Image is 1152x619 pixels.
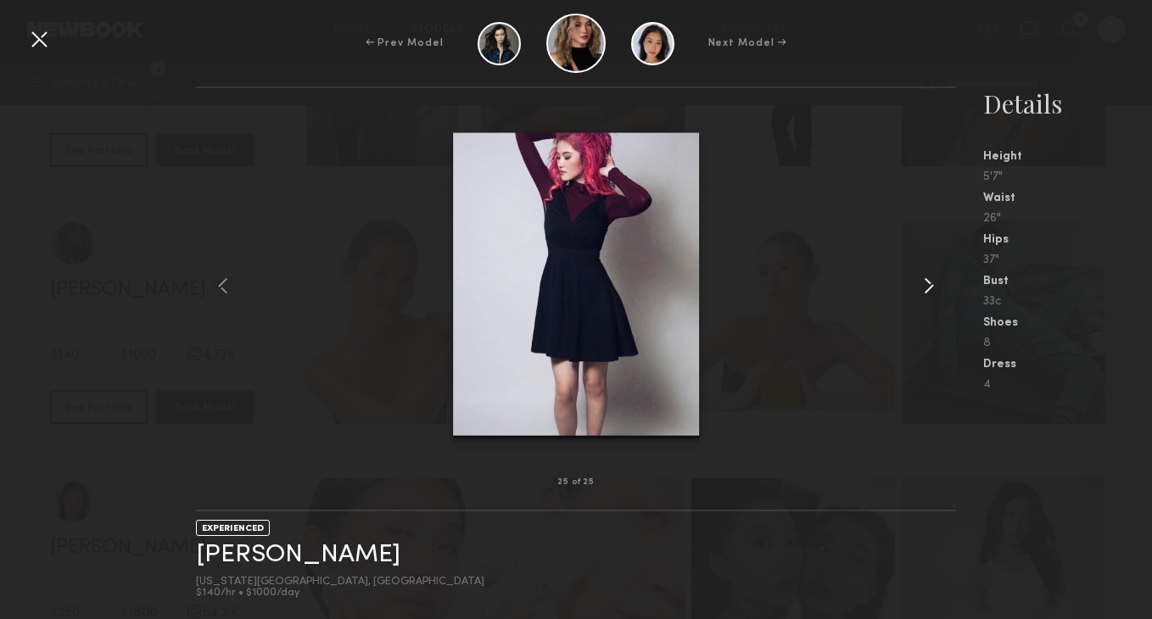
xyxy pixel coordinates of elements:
[983,254,1152,266] div: 37"
[983,234,1152,246] div: Hips
[708,36,787,51] div: Next Model →
[196,520,270,536] div: EXPERIENCED
[557,478,595,487] div: 25 of 25
[196,542,400,568] a: [PERSON_NAME]
[983,86,1152,120] div: Details
[983,337,1152,349] div: 8
[983,296,1152,308] div: 33c
[983,359,1152,371] div: Dress
[196,588,484,599] div: $140/hr • $1000/day
[983,192,1152,204] div: Waist
[983,317,1152,329] div: Shoes
[983,276,1152,287] div: Bust
[983,171,1152,183] div: 5'7"
[366,36,444,51] div: ← Prev Model
[196,577,484,588] div: [US_STATE][GEOGRAPHIC_DATA], [GEOGRAPHIC_DATA]
[983,379,1152,391] div: 4
[983,213,1152,225] div: 26"
[983,151,1152,163] div: Height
